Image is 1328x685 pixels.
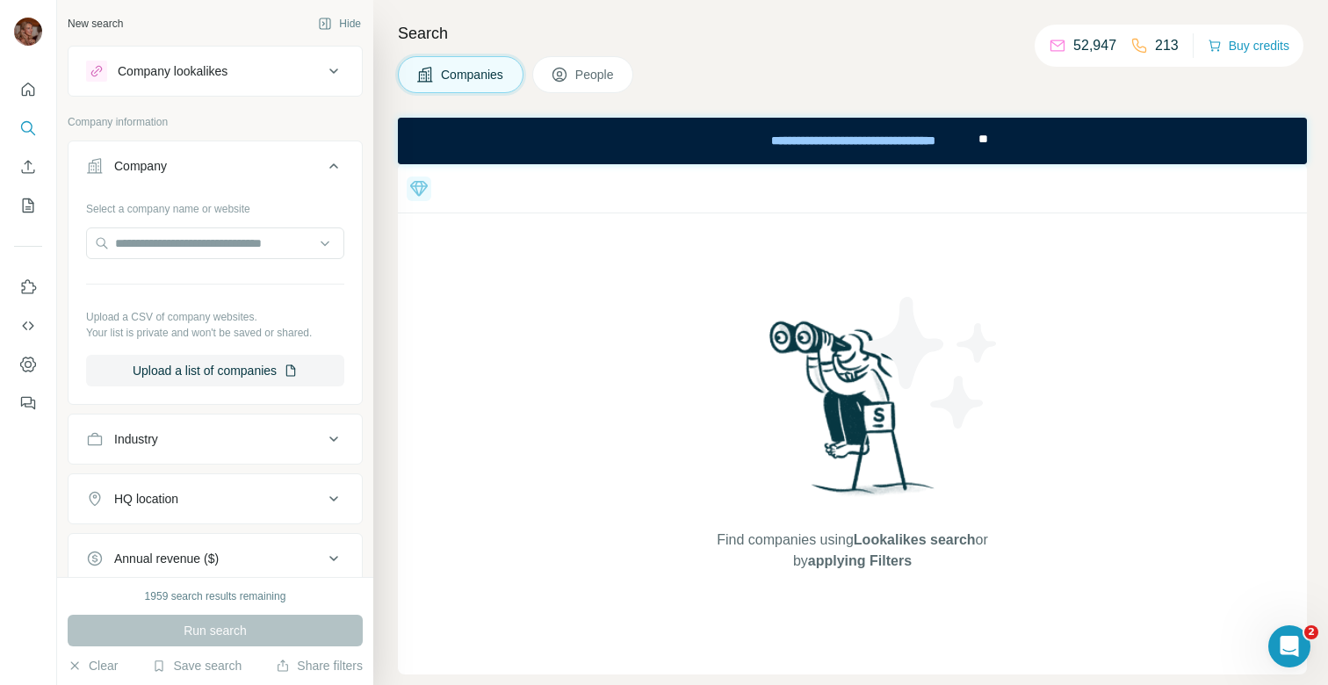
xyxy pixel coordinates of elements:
button: Search [14,112,42,144]
h4: Search [398,21,1307,46]
button: Use Surfe on LinkedIn [14,271,42,303]
p: 52,947 [1073,35,1116,56]
button: Feedback [14,387,42,419]
button: Hide [306,11,373,37]
div: Company [114,157,167,175]
p: 213 [1155,35,1179,56]
div: Industry [114,430,158,448]
div: New search [68,16,123,32]
span: applying Filters [808,553,912,568]
button: Industry [69,418,362,460]
div: Annual revenue ($) [114,550,219,567]
span: Companies [441,66,505,83]
span: 2 [1304,625,1318,639]
p: Your list is private and won't be saved or shared. [86,325,344,341]
button: Upload a list of companies [86,355,344,386]
button: Clear [68,657,118,674]
button: Annual revenue ($) [69,537,362,580]
div: 1959 search results remaining [145,588,286,604]
iframe: Banner [398,118,1307,164]
button: Save search [152,657,242,674]
p: Upload a CSV of company websites. [86,309,344,325]
img: Surfe Illustration - Woman searching with binoculars [761,316,944,512]
span: Lookalikes search [854,532,976,547]
div: Company lookalikes [118,62,227,80]
img: Surfe Illustration - Stars [853,284,1011,442]
button: Quick start [14,74,42,105]
button: Company lookalikes [69,50,362,92]
button: HQ location [69,478,362,520]
p: Company information [68,114,363,130]
button: My lists [14,190,42,221]
button: Use Surfe API [14,310,42,342]
img: Avatar [14,18,42,46]
button: Company [69,145,362,194]
div: HQ location [114,490,178,508]
iframe: Intercom live chat [1268,625,1310,667]
span: Find companies using or by [711,530,992,572]
button: Dashboard [14,349,42,380]
button: Buy credits [1208,33,1289,58]
button: Share filters [276,657,363,674]
span: People [575,66,616,83]
button: Enrich CSV [14,151,42,183]
div: Select a company name or website [86,194,344,217]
